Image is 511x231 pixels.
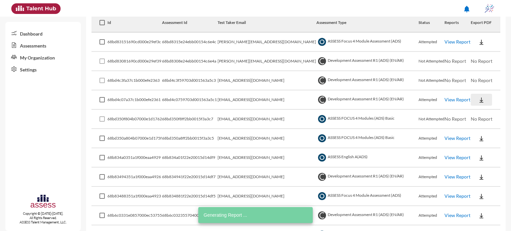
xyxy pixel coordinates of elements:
[419,110,444,129] td: Not Attempted
[419,33,444,52] td: Attempted
[444,97,470,102] a: View Report
[316,148,419,168] td: ASSESS English A(ADS)
[471,77,492,83] span: No Report
[162,168,218,187] td: 68b834941f22e20015d14df7
[5,27,81,39] a: Dashboard
[5,63,81,75] a: Settings
[471,116,492,122] span: No Report
[162,13,218,33] th: Assessment Id
[162,110,218,129] td: 68bd350f8ff2bb0015f3a3c7
[444,174,470,179] a: View Report
[316,71,419,90] td: Development Assessment R1 (ADS) (EN/AR)
[463,5,471,13] mat-icon: notifications
[218,90,316,110] td: [EMAIL_ADDRESS][DOMAIN_NAME]
[162,71,218,90] td: 68bd4c3f59703d001563a5c3
[444,13,470,33] th: Reports
[162,33,218,52] td: 68bd8315e24ebb00154c6e4c
[162,90,218,110] td: 68bd4c0759703d001563a5c1
[218,71,316,90] td: [EMAIL_ADDRESS][DOMAIN_NAME]
[471,13,500,33] th: Export PDF
[316,90,419,110] td: Development Assessment R1 (ADS) (EN/AR)
[218,33,316,52] td: [PERSON_NAME][EMAIL_ADDRESS][DOMAIN_NAME]
[316,206,419,225] td: Development Assessment R1 (ADS) (EN/AR)
[444,193,470,199] a: View Report
[107,129,162,148] td: 68bd350a804b07000e1d175f
[107,187,162,206] td: 68b83488351a1f000eaa4923
[107,206,162,225] td: 68b6c0331e0857000ec53755
[316,13,419,33] th: Assessment Type
[419,168,444,187] td: Attempted
[444,116,466,122] span: No Report
[218,129,316,148] td: [EMAIL_ADDRESS][DOMAIN_NAME]
[162,129,218,148] td: 68bd350a8ff2bb0015f3a3c5
[471,58,492,64] span: No Report
[316,168,419,187] td: Development Assessment R1 (ADS) (EN/AR)
[218,52,316,71] td: [PERSON_NAME][EMAIL_ADDRESS][DOMAIN_NAME]
[316,110,419,129] td: ASSESS FOCUS 4 Modules (ADS) Basic
[30,194,56,210] img: assesscompany-logo.png
[107,52,162,71] td: 68bd83081690cd000e29ef39
[419,129,444,148] td: Attempted
[107,13,162,33] th: Id
[419,71,444,90] td: Not Attempted
[5,39,81,51] a: Assessments
[162,187,218,206] td: 68b834881f22e20015d14df5
[316,129,419,148] td: ASSESS FOCUS 4 Modules (ADS) Basic
[162,206,218,225] td: 68b6c0323557040015ad5d6e
[218,148,316,168] td: [EMAIL_ADDRESS][DOMAIN_NAME]
[419,52,444,71] td: Not Attempted
[107,110,162,129] td: 68bd350f804b07000e1d1762
[204,212,247,218] span: Generating Report ...
[419,148,444,168] td: Attempted
[316,52,419,71] td: Development Assessment R1 (ADS) (EN/AR)
[444,135,470,141] a: View Report
[419,13,444,33] th: Status
[107,148,162,168] td: 68b834a0351a1f000eaa4929
[444,39,470,45] a: View Report
[419,206,444,225] td: Attempted
[316,187,419,206] td: ASSESS Focus 4 Module Assessment (ADS)
[162,148,218,168] td: 68b834a01f22e20015d14df9
[444,58,466,64] span: No Report
[419,187,444,206] td: Attempted
[444,212,470,218] a: View Report
[444,77,466,83] span: No Report
[218,187,316,206] td: [EMAIL_ADDRESS][DOMAIN_NAME]
[218,110,316,129] td: [EMAIL_ADDRESS][DOMAIN_NAME]
[5,211,81,224] p: Copyright © [DATE]-[DATE]. All Rights Reserved. ASSESS Talent Management, LLC.
[419,90,444,110] td: Attempted
[162,52,218,71] td: 68bd8308e24ebb00154c6e4a
[218,13,316,33] th: Test Taker Email
[316,33,419,52] td: ASSESS Focus 4 Module Assessment (ADS)
[107,33,162,52] td: 68bd83151690cd000e29ef3c
[444,155,470,160] a: View Report
[218,168,316,187] td: [EMAIL_ADDRESS][DOMAIN_NAME]
[107,71,162,90] td: 68bd4c3fa37c1b000efe2363
[107,90,162,110] td: 68bd4c07a37c1b000efe2361
[5,51,81,63] a: My Organization
[107,168,162,187] td: 68b83494351a1f000eaa4926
